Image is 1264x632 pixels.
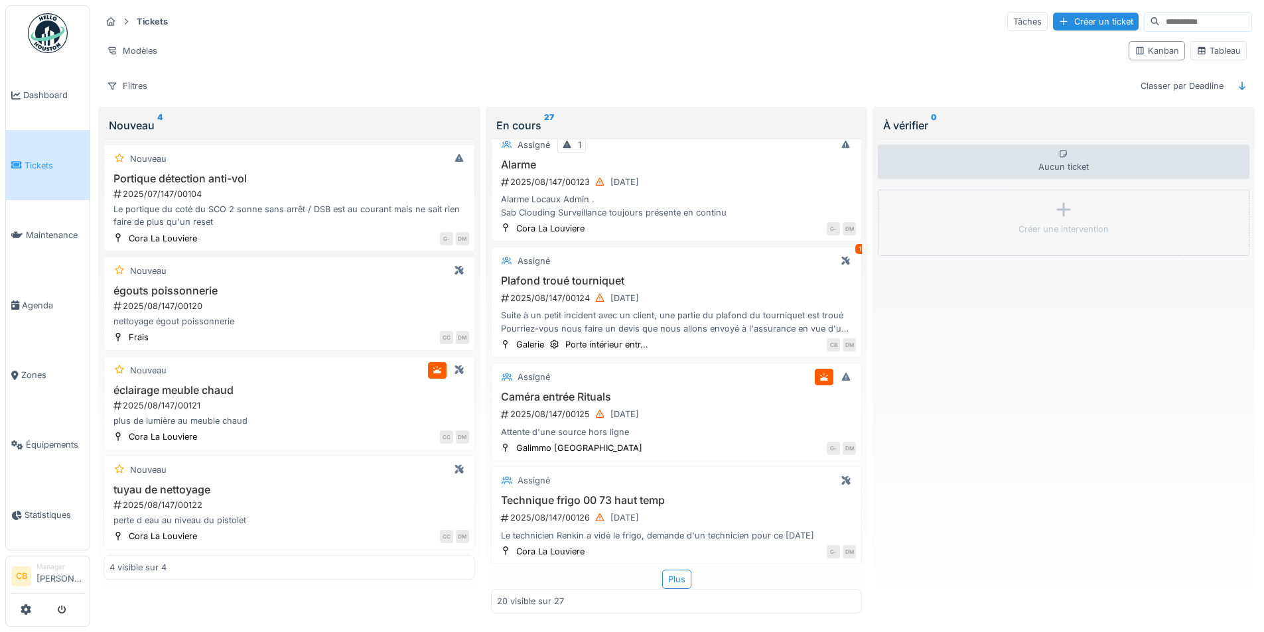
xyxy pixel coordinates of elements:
[827,442,840,455] div: G-
[11,566,31,586] li: CB
[883,117,1244,133] div: À vérifier
[516,545,585,558] div: Cora La Louviere
[518,474,550,487] div: Assigné
[130,364,167,377] div: Nouveau
[23,89,84,101] span: Dashboard
[931,117,937,133] sup: 0
[129,430,197,443] div: Cora La Louviere
[500,174,857,190] div: 2025/08/147/00123
[1007,12,1048,31] div: Tâches
[500,509,857,526] div: 2025/08/147/00126
[497,158,857,171] h3: Alarme
[21,369,84,381] span: Zones
[843,442,856,455] div: DM
[497,391,857,403] h3: Caméra entrée Rituals
[6,200,90,270] a: Maintenance
[1135,44,1179,57] div: Kanban
[516,338,544,351] div: Galerie
[101,76,153,95] div: Filtres
[109,315,469,328] div: nettoyage égout poissonnerie
[516,222,585,235] div: Cora La Louviere
[22,299,84,312] span: Agenda
[456,430,469,444] div: DM
[112,499,469,511] div: 2025/08/147/00122
[578,139,581,151] div: 1
[497,426,857,438] div: Attente d'une source hors ligne
[497,595,564,607] div: 20 visible sur 27
[109,203,469,228] div: Le portique du coté du SCO 2 sonne sans arrêt / DSB est au courant mais ne sait rien faire de plu...
[1196,44,1241,57] div: Tableau
[518,255,550,267] div: Assigné
[456,232,469,245] div: DM
[544,117,554,133] sup: 27
[112,300,469,312] div: 2025/08/147/00120
[518,371,550,383] div: Assigné
[827,338,840,351] div: CB
[109,514,469,527] div: perte d eau au niveau du pistolet
[565,338,648,351] div: Porte intérieur entr...
[497,309,857,334] div: Suite à un petit incident avec un client, une partie du plafond du tourniquet est troué Pourriez-...
[855,244,865,254] div: 1
[28,13,68,53] img: Badge_color-CXgf-gQk.svg
[25,159,84,172] span: Tickets
[109,284,469,297] h3: égouts poissonnerie
[36,562,84,590] li: [PERSON_NAME]
[130,464,167,476] div: Nouveau
[112,399,469,412] div: 2025/08/147/00121
[26,229,84,241] span: Maintenance
[843,338,856,351] div: DM
[26,438,84,451] span: Équipements
[1135,76,1229,95] div: Classer par Deadline
[610,176,639,188] div: [DATE]
[497,529,857,542] div: Le technicien Renkin a vidé le frigo, demande d'un technicien pour ce [DATE]
[131,15,173,28] strong: Tickets
[456,331,469,344] div: DM
[109,172,469,185] h3: Portique détection anti-vol
[440,430,453,444] div: CC
[496,117,857,133] div: En cours
[6,130,90,200] a: Tickets
[6,60,90,130] a: Dashboard
[109,384,469,397] h3: éclairage meuble chaud
[516,442,642,454] div: Galimmo [GEOGRAPHIC_DATA]
[11,562,84,594] a: CB Manager[PERSON_NAME]
[6,270,90,340] a: Agenda
[25,509,84,521] span: Statistiques
[129,331,149,344] div: Frais
[878,145,1249,179] div: Aucun ticket
[109,117,470,133] div: Nouveau
[109,483,469,496] h3: tuyau de nettoyage
[518,139,550,151] div: Assigné
[101,41,163,60] div: Modèles
[610,408,639,420] div: [DATE]
[440,530,453,543] div: CC
[130,153,167,165] div: Nouveau
[129,232,197,245] div: Cora La Louviere
[827,222,840,235] div: G-
[130,265,167,277] div: Nouveau
[500,290,857,306] div: 2025/08/147/00124
[109,414,469,427] div: plus de lumière au meuble chaud
[440,331,453,344] div: CC
[36,562,84,572] div: Manager
[843,545,856,558] div: DM
[129,530,197,542] div: Cora La Louviere
[112,188,469,200] div: 2025/07/147/00104
[843,222,856,235] div: DM
[6,410,90,479] a: Équipements
[6,340,90,410] a: Zones
[827,545,840,558] div: G-
[497,193,857,218] div: Alarme Locaux Admin . Sab Clouding Surveillance toujours présente en continu
[500,406,857,422] div: 2025/08/147/00125
[1053,13,1139,31] div: Créer un ticket
[497,275,857,287] h3: Plafond troué tourniquet
[610,292,639,304] div: [DATE]
[109,561,167,574] div: 4 visible sur 4
[497,494,857,507] h3: Technique frigo 00 73 haut temp
[6,480,90,550] a: Statistiques
[456,530,469,543] div: DM
[440,232,453,245] div: G-
[610,511,639,524] div: [DATE]
[662,570,691,589] div: Plus
[1018,223,1109,235] div: Créer une intervention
